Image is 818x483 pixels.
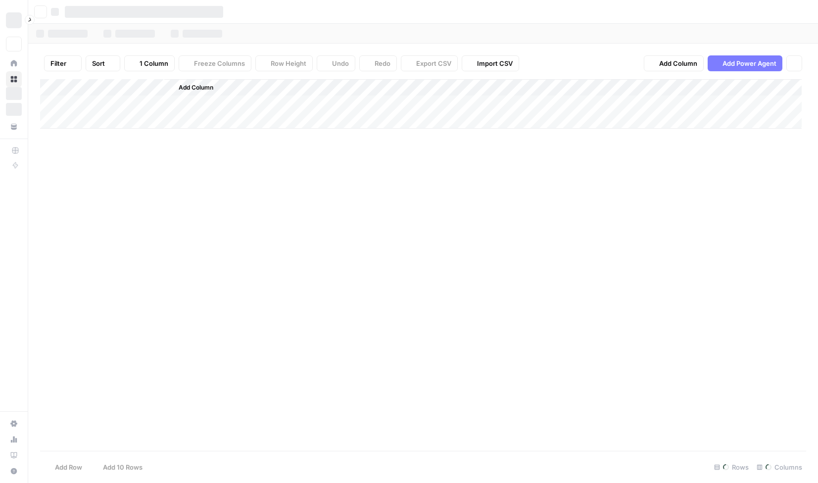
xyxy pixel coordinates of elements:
button: Add Column [166,81,217,94]
span: 1 Column [140,58,168,68]
span: Add 10 Rows [103,462,143,472]
a: Settings [6,416,22,432]
a: Usage [6,432,22,447]
span: Row Height [271,58,306,68]
span: Import CSV [477,58,513,68]
span: Add Row [55,462,82,472]
button: Sort [86,55,120,71]
button: Redo [359,55,397,71]
div: Rows [710,459,753,475]
span: Export CSV [416,58,451,68]
button: Add Power Agent [708,55,782,71]
button: 1 Column [124,55,175,71]
button: Row Height [255,55,313,71]
span: Undo [332,58,349,68]
span: Redo [375,58,390,68]
a: Home [6,55,22,71]
span: Sort [92,58,105,68]
button: Add Row [40,459,88,475]
a: Browse [6,71,22,87]
button: Undo [317,55,355,71]
button: Export CSV [401,55,458,71]
a: Learning Hub [6,447,22,463]
button: Freeze Columns [179,55,251,71]
span: Add Power Agent [722,58,776,68]
span: Filter [50,58,66,68]
button: Add 10 Rows [88,459,148,475]
button: Import CSV [462,55,519,71]
span: Add Column [659,58,697,68]
button: Add Column [644,55,704,71]
span: Add Column [179,83,213,92]
div: Columns [753,459,806,475]
a: Your Data [6,119,22,135]
span: Freeze Columns [194,58,245,68]
button: Filter [44,55,82,71]
button: Help + Support [6,463,22,479]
